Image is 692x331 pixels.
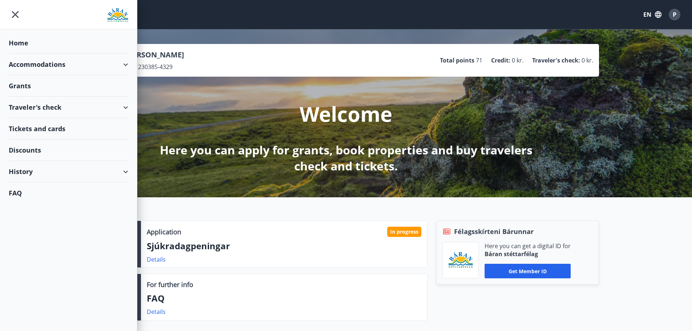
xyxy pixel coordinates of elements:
p: For further info [147,280,193,289]
span: P [673,11,676,19]
span: 71 [476,56,482,64]
img: union_logo [107,8,128,23]
p: Credit : [491,56,510,64]
button: EN [640,8,664,21]
div: Home [9,32,128,54]
p: Here you can get a digital ID for [485,242,571,250]
p: Total points [440,56,474,64]
a: Details [147,255,166,263]
span: Félagsskírteni Bárunnar [454,227,534,236]
p: Báran stéttarfélag [485,250,571,258]
p: FAQ [147,292,421,304]
p: Welcome [300,100,392,128]
p: [PERSON_NAME] [125,50,184,60]
div: Traveler's check [9,97,128,118]
span: 0 kr. [582,56,593,64]
div: Discounts [9,140,128,161]
span: 230385-4329 [138,63,173,71]
button: Get member ID [485,264,571,278]
a: Details [147,308,166,316]
div: In progress [387,227,421,237]
div: FAQ [9,182,128,203]
span: 0 kr. [512,56,523,64]
p: Application [147,227,181,237]
button: P [666,6,683,23]
div: Accommodations [9,54,128,75]
div: Tickets and cards [9,118,128,140]
button: menu [9,8,22,21]
p: Sjúkradagpeningar [147,240,421,252]
p: Here you can apply for grants, book properties and buy travelers check and tickets. [154,142,538,174]
div: Grants [9,75,128,97]
img: Bz2lGXKH3FXEIQKvoQ8VL0Fr0uCiWgfgA3I6fSs8.png [448,252,473,269]
p: Traveler's check : [532,56,580,64]
div: History [9,161,128,182]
